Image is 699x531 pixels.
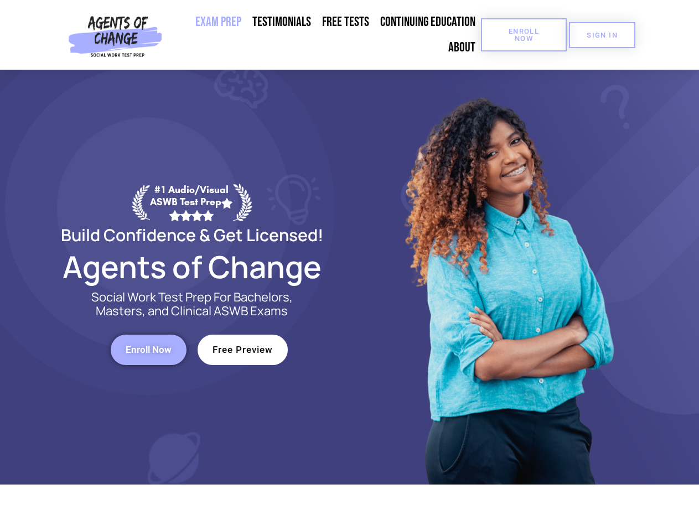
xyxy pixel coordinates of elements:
h2: Build Confidence & Get Licensed! [34,227,350,243]
img: Website Image 1 (1) [397,70,618,485]
a: Enroll Now [111,335,187,365]
a: Free Preview [198,335,288,365]
nav: Menu [167,9,481,60]
a: Exam Prep [190,9,247,35]
a: Free Tests [317,9,375,35]
div: #1 Audio/Visual ASWB Test Prep [150,184,233,221]
p: Social Work Test Prep For Bachelors, Masters, and Clinical ASWB Exams [79,290,306,318]
a: Enroll Now [481,18,567,51]
span: Enroll Now [499,28,549,42]
a: SIGN IN [569,22,635,48]
a: Continuing Education [375,9,481,35]
span: Enroll Now [126,345,172,355]
span: Free Preview [213,345,273,355]
span: SIGN IN [587,32,618,39]
a: Testimonials [247,9,317,35]
a: About [443,35,481,60]
h2: Agents of Change [34,254,350,279]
